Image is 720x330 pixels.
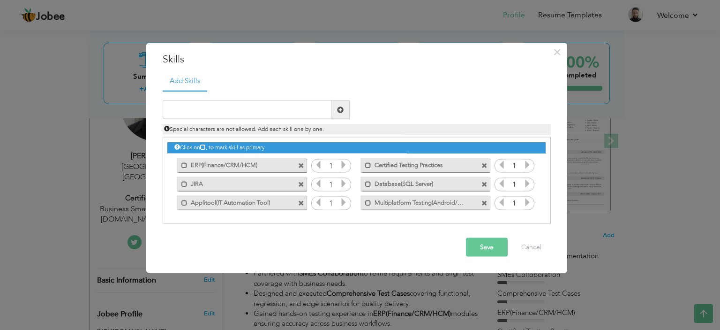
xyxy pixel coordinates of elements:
[163,52,551,66] h3: Skills
[187,177,282,188] label: JIRA
[371,158,466,169] label: Certified Testing Practices
[167,142,545,153] div: Click on , to mark skill as primary.
[371,177,466,188] label: Database(SQL Server)
[550,44,565,59] button: Close
[512,238,551,257] button: Cancel
[466,238,508,257] button: Save
[553,43,561,60] span: ×
[187,158,282,169] label: ERP(Finance/CRM/HCM)
[187,195,282,207] label: Applitool(IT Automation Tool)
[371,195,466,207] label: Multiplatform Testing(Android/Web/IOS)
[163,71,207,92] a: Add Skills
[164,125,324,133] span: Special characters are not allowed. Add each skill one by one.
